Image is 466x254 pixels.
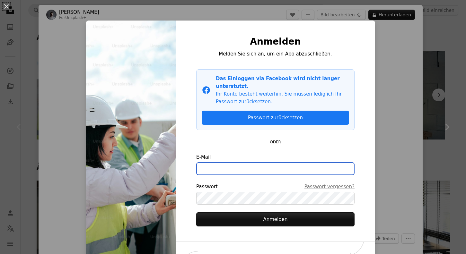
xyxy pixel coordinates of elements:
[304,183,355,190] a: Passwort vergessen?
[196,192,355,205] input: PasswortPasswort vergessen?
[196,50,355,58] p: Melden Sie sich an, um ein Abo abzuschließen.
[216,90,349,106] p: Ihr Konto besteht weiterhin. Sie müssen lediglich Ihr Passwort zurücksetzen.
[196,36,355,47] h1: Anmelden
[196,153,355,175] label: E-Mail
[270,140,281,144] small: ODER
[216,75,349,90] p: Das Einloggen via Facebook wird nicht länger unterstützt.
[202,111,349,125] a: Passwort zurücksetzen
[196,212,355,226] button: Anmelden
[196,183,355,190] div: Passwort
[196,162,355,175] input: E-Mail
